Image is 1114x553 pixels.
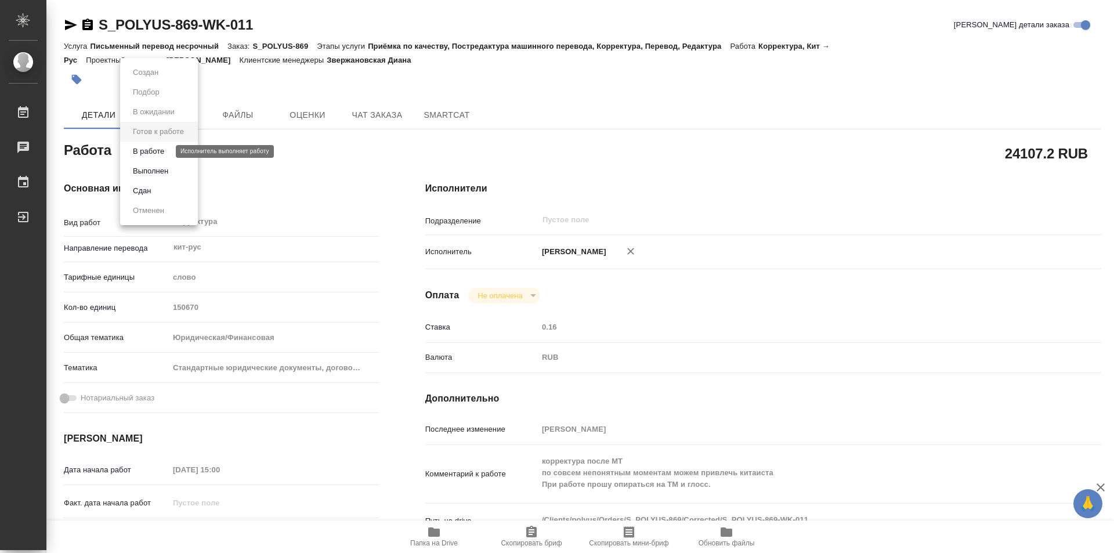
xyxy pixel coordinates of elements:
button: Готов к работе [129,125,187,138]
button: Подбор [129,86,163,99]
button: В работе [129,145,168,158]
button: Выполнен [129,165,172,178]
button: В ожидании [129,106,178,118]
button: Создан [129,66,162,79]
button: Сдан [129,185,154,197]
button: Отменен [129,204,168,217]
